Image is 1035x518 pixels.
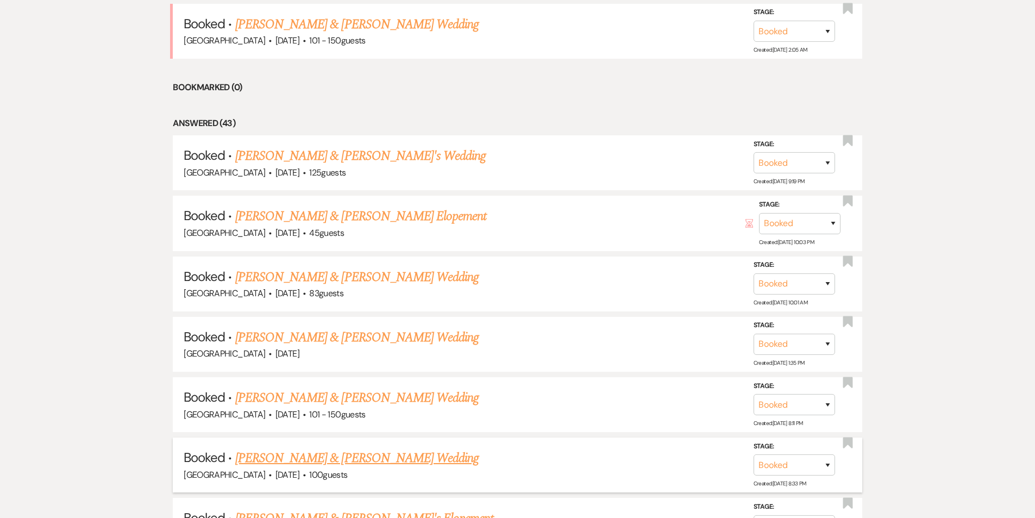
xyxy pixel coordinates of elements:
[184,227,265,239] span: [GEOGRAPHIC_DATA]
[173,116,862,130] li: Answered (43)
[235,328,479,347] a: [PERSON_NAME] & [PERSON_NAME] Wedding
[309,167,346,178] span: 125 guests
[754,178,805,185] span: Created: [DATE] 9:19 PM
[309,35,365,46] span: 101 - 150 guests
[754,420,803,427] span: Created: [DATE] 8:11 PM
[754,259,835,271] label: Stage:
[184,207,225,224] span: Booked
[184,268,225,285] span: Booked
[754,7,835,18] label: Stage:
[275,469,299,480] span: [DATE]
[759,199,840,211] label: Stage:
[235,146,486,166] a: [PERSON_NAME] & [PERSON_NAME]'s Wedding
[184,449,225,466] span: Booked
[235,15,479,34] a: [PERSON_NAME] & [PERSON_NAME] Wedding
[235,448,479,468] a: [PERSON_NAME] & [PERSON_NAME] Wedding
[309,288,343,299] span: 83 guests
[275,409,299,420] span: [DATE]
[235,388,479,408] a: [PERSON_NAME] & [PERSON_NAME] Wedding
[754,441,835,453] label: Stage:
[184,328,225,345] span: Booked
[235,207,487,226] a: [PERSON_NAME] & [PERSON_NAME] Elopement
[173,80,862,95] li: Bookmarked (0)
[754,380,835,392] label: Stage:
[754,480,806,487] span: Created: [DATE] 8:33 PM
[275,35,299,46] span: [DATE]
[275,227,299,239] span: [DATE]
[184,409,265,420] span: [GEOGRAPHIC_DATA]
[309,469,347,480] span: 100 guests
[184,35,265,46] span: [GEOGRAPHIC_DATA]
[309,409,365,420] span: 101 - 150 guests
[754,359,805,366] span: Created: [DATE] 1:35 PM
[754,46,807,53] span: Created: [DATE] 2:05 AM
[184,348,265,359] span: [GEOGRAPHIC_DATA]
[275,288,299,299] span: [DATE]
[309,227,344,239] span: 45 guests
[759,239,814,246] span: Created: [DATE] 10:03 PM
[184,469,265,480] span: [GEOGRAPHIC_DATA]
[184,167,265,178] span: [GEOGRAPHIC_DATA]
[754,501,835,513] label: Stage:
[235,267,479,287] a: [PERSON_NAME] & [PERSON_NAME] Wedding
[184,389,225,405] span: Booked
[184,15,225,32] span: Booked
[754,139,835,151] label: Stage:
[754,320,835,332] label: Stage:
[275,167,299,178] span: [DATE]
[275,348,299,359] span: [DATE]
[184,147,225,164] span: Booked
[754,299,807,306] span: Created: [DATE] 10:01 AM
[184,288,265,299] span: [GEOGRAPHIC_DATA]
